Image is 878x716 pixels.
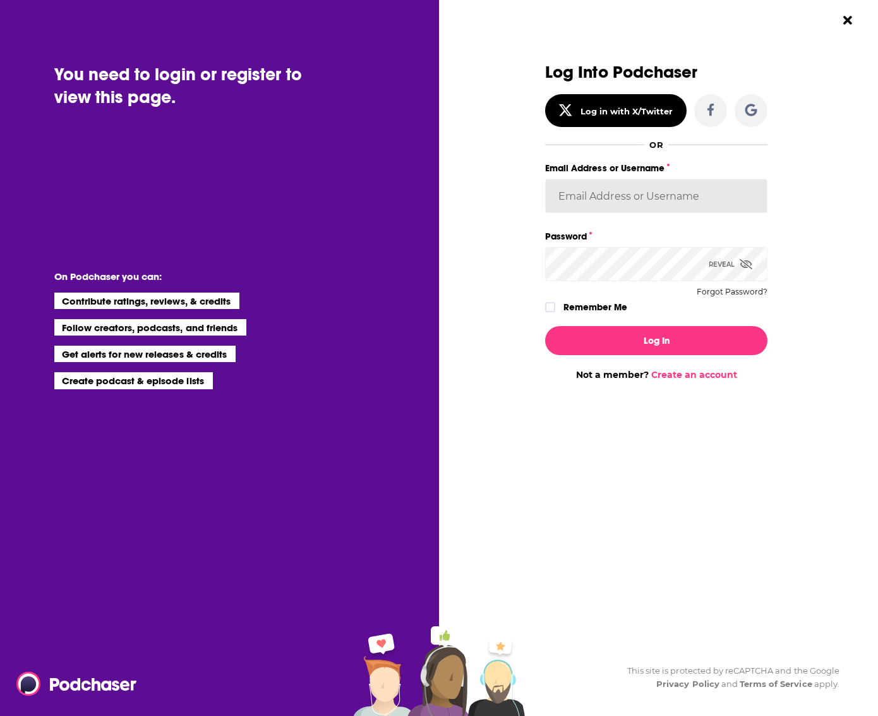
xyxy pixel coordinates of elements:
[545,369,767,380] div: Not a member?
[545,94,687,127] button: Log in with X/Twitter
[563,299,627,315] label: Remember Me
[545,179,767,213] input: Email Address or Username
[545,63,767,82] h3: Log Into Podchaser
[54,63,342,109] div: You need to login or register to view this page.
[54,372,213,389] li: Create podcast & episode lists
[617,664,839,691] div: This site is protected by reCAPTCHA and the Google and apply.
[651,369,737,380] a: Create an account
[697,288,767,296] button: Forgot Password?
[54,270,307,282] li: On Podchaser you can:
[580,106,673,116] div: Log in with X/Twitter
[545,228,767,245] label: Password
[54,346,236,362] li: Get alerts for new releases & credits
[545,160,767,176] label: Email Address or Username
[16,672,138,696] img: Podchaser - Follow, Share and Rate Podcasts
[649,140,663,150] div: OR
[16,672,128,696] a: Podchaser - Follow, Share and Rate Podcasts
[545,326,767,355] button: Log In
[836,8,860,32] button: Close Button
[740,679,812,689] a: Terms of Service
[54,293,240,309] li: Contribute ratings, reviews, & credits
[709,247,752,281] div: Reveal
[656,679,719,689] a: Privacy Policy
[54,319,247,336] li: Follow creators, podcasts, and friends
